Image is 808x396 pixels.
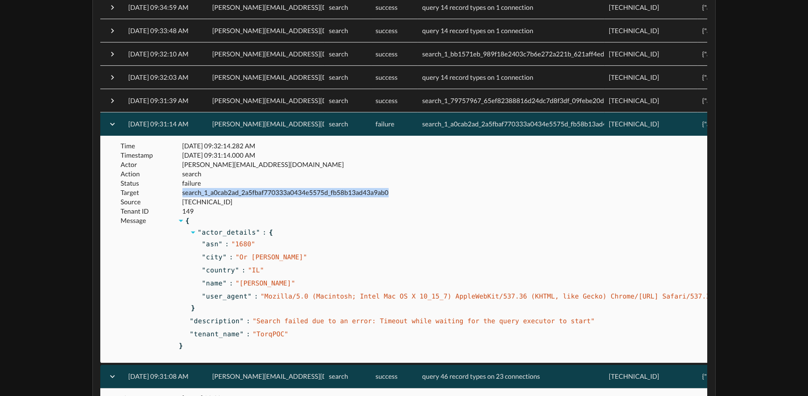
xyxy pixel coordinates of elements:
[182,207,194,215] span: 149
[202,229,256,236] span: actor_details
[128,372,188,381] p: [DATE] 09:31:08 AM
[212,97,374,104] span: [PERSON_NAME][EMAIL_ADDRESS][DOMAIN_NAME]
[240,318,244,325] span: "
[121,186,177,197] p: Target
[182,170,202,178] span: search
[182,141,256,151] p: [DATE] 09:32:14.282 AM
[121,167,177,179] p: Action
[178,341,183,351] span: }
[223,280,227,287] span: "
[121,149,177,160] p: Timestamp
[329,97,348,104] span: search
[206,278,223,289] span: name
[422,372,540,380] span: query 46 record types on 23 connections
[194,316,240,327] span: description
[609,97,659,104] span: [TECHNICAL_ID]
[609,3,659,11] span: [TECHNICAL_ID]
[206,252,223,263] span: city
[121,195,177,207] p: Source
[376,372,397,380] span: success
[121,216,172,355] p: Message
[609,27,659,35] span: [TECHNICAL_ID]
[376,73,397,81] span: success
[190,331,194,338] span: "
[263,228,267,238] span: :
[218,241,223,248] span: "
[329,73,348,81] span: search
[128,73,188,82] p: [DATE] 09:32:03 AM
[609,120,659,128] span: [TECHNICAL_ID]
[240,331,244,338] span: "
[225,239,229,250] span: :
[182,160,344,168] span: [PERSON_NAME][EMAIL_ADDRESS][DOMAIN_NAME]
[422,73,533,81] span: query 14 record types on 1 connection
[212,372,374,380] span: [PERSON_NAME][EMAIL_ADDRESS][DOMAIN_NAME]
[229,252,233,263] span: :
[229,278,233,289] span: :
[212,73,374,81] span: [PERSON_NAME][EMAIL_ADDRESS][DOMAIN_NAME]
[269,228,273,238] span: {
[246,329,251,340] span: :
[194,329,240,340] span: tenant_name
[254,292,258,302] span: :
[128,49,188,59] p: [DATE] 09:32:10 AM
[128,119,188,129] p: [DATE] 09:31:14 AM
[212,50,374,58] span: [PERSON_NAME][EMAIL_ADDRESS][DOMAIN_NAME]
[202,267,206,274] span: "
[186,216,190,226] span: {
[609,73,659,81] span: [TECHNICAL_ID]
[206,239,219,250] span: asn
[190,318,194,325] span: "
[329,27,348,35] span: search
[376,50,397,58] span: success
[376,97,397,104] span: success
[422,97,629,104] span: search_1_79757967_65ef82388816d24dc7d8f3df_09febe20d6a62cea
[422,50,630,58] span: search_1_bb1571eb_989f18e2403c7b6e272a221b_621aff4ed470c463
[128,3,188,12] p: [DATE] 09:34:59 AM
[246,316,251,327] span: :
[121,177,177,188] p: Status
[329,50,348,58] span: search
[223,254,227,261] span: "
[202,254,206,261] span: "
[212,3,374,11] span: [PERSON_NAME][EMAIL_ADDRESS][DOMAIN_NAME]
[212,120,374,128] span: [PERSON_NAME][EMAIL_ADDRESS][DOMAIN_NAME]
[248,293,252,300] span: "
[206,265,236,276] span: country
[236,280,295,287] span: " [PERSON_NAME] "
[182,198,233,206] span: [TECHNICAL_ID]
[422,27,533,35] span: query 14 record types on 1 connection
[236,254,307,261] span: " Or [PERSON_NAME] "
[128,96,188,105] p: [DATE] 09:31:39 AM
[212,27,374,35] span: [PERSON_NAME][EMAIL_ADDRESS][DOMAIN_NAME]
[206,292,248,302] span: user_agent
[235,267,239,274] span: "
[260,293,718,300] span: " Mozilla/5.0 (Macintosh; Intel Mac OS X 10_15_7) AppleWebKit/537.36 (KHTML, like Gecko) Chrome/[...
[202,241,206,248] span: "
[121,205,177,216] p: Tenant ID
[422,120,628,128] span: search_1_a0cab2ad_2a5fbaf770333a0434e5575d_fb58b13ad43a9ab0
[252,331,288,338] span: " TorqPOC "
[198,229,202,236] span: "
[329,372,348,380] span: search
[329,3,348,11] span: search
[190,303,195,313] span: }
[121,139,177,151] p: Time
[252,318,594,325] span: " Search failed due to an error: Timeout while waiting for the query executor to start "
[256,229,260,236] span: "
[422,3,533,11] span: query 14 record types on 1 connection
[376,3,397,11] span: success
[248,267,264,274] span: " IL "
[182,151,256,160] p: [DATE] 09:31:14.000 AM
[182,179,201,187] span: failure
[121,158,177,169] p: Actor
[609,50,659,58] span: [TECHNICAL_ID]
[376,120,394,128] span: failure
[609,372,659,380] span: [TECHNICAL_ID]
[202,293,206,300] span: "
[242,265,246,276] span: :
[202,280,206,287] span: "
[376,27,397,35] span: success
[329,120,348,128] span: search
[182,188,389,196] span: search_1_a0cab2ad_2a5fbaf770333a0434e5575d_fb58b13ad43a9ab0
